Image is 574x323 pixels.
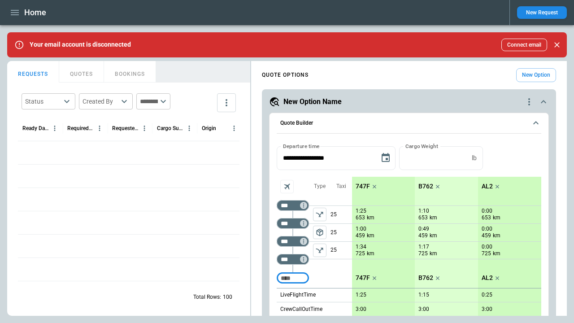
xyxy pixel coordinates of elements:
[217,93,236,112] button: more
[482,232,491,240] p: 459
[482,250,491,258] p: 725
[356,208,366,214] p: 1:25
[524,96,535,107] div: quote-option-actions
[516,68,556,82] button: New Option
[277,236,309,247] div: Too short
[482,183,493,190] p: AL2
[356,226,366,232] p: 1:00
[430,214,437,222] p: km
[377,149,395,167] button: Choose date, selected date is Sep 9, 2025
[280,180,294,193] span: Aircraft selection
[482,292,492,298] p: 0:25
[313,244,326,257] button: left aligned
[313,226,326,239] span: Type of sector
[482,208,492,214] p: 0:00
[418,214,428,222] p: 653
[367,232,374,240] p: km
[313,244,326,257] span: Type of sector
[112,125,139,131] div: Requested Route
[202,125,216,131] div: Origin
[223,293,232,301] p: 100
[356,214,365,222] p: 653
[356,274,370,282] p: 747F
[430,250,437,258] p: km
[94,122,105,134] button: Required Date & Time (UTC) column menu
[280,291,316,299] p: LiveFlightTime
[493,250,500,258] p: km
[482,244,492,250] p: 0:00
[30,41,131,48] p: Your email account is disconnected
[367,250,374,258] p: km
[493,214,500,222] p: km
[283,142,320,150] label: Departure time
[7,61,59,83] button: REQUESTS
[183,122,195,134] button: Cargo Summary column menu
[336,183,346,190] p: Taxi
[356,183,370,190] p: 747F
[283,97,342,107] h5: New Option Name
[430,232,437,240] p: km
[418,306,429,313] p: 3:00
[418,183,433,190] p: B762
[418,226,429,232] p: 0:49
[280,306,322,313] p: CrewCallOutTime
[330,242,352,259] p: 25
[418,232,428,240] p: 459
[472,154,477,162] p: lb
[330,224,352,241] p: 25
[482,306,492,313] p: 3:00
[22,125,49,131] div: Ready Date & Time (UTC)
[517,6,567,19] button: New Request
[313,208,326,221] span: Type of sector
[405,142,438,150] label: Cargo Weight
[367,214,374,222] p: km
[418,208,429,214] p: 1:10
[330,206,352,223] p: 25
[551,39,563,51] button: Close
[313,208,326,221] button: left aligned
[83,97,118,106] div: Created By
[418,292,429,298] p: 1:15
[313,226,326,239] button: left aligned
[24,7,46,18] h1: Home
[314,183,326,190] p: Type
[59,61,104,83] button: QUOTES
[277,218,309,229] div: Too short
[49,122,61,134] button: Ready Date & Time (UTC) column menu
[277,113,541,134] button: Quote Builder
[67,125,94,131] div: Required Date & Time (UTC)
[356,244,366,250] p: 1:34
[482,214,491,222] p: 653
[482,274,493,282] p: AL2
[25,97,61,106] div: Status
[280,120,313,126] h6: Quote Builder
[356,306,366,313] p: 3:00
[228,122,240,134] button: Origin column menu
[269,96,549,107] button: New Option Namequote-option-actions
[418,250,428,258] p: 725
[356,250,365,258] p: 725
[139,122,150,134] button: Requested Route column menu
[277,273,309,284] div: Too short
[493,232,500,240] p: km
[262,73,309,77] h4: QUOTE OPTIONS
[104,61,156,83] button: BOOKINGS
[482,226,492,232] p: 0:00
[277,200,309,211] div: Too short
[551,35,563,55] div: dismiss
[501,39,547,51] button: Connect email
[277,254,309,265] div: Too short
[418,274,433,282] p: B762
[418,244,429,250] p: 1:17
[157,125,183,131] div: Cargo Summary
[356,292,366,298] p: 1:25
[356,232,365,240] p: 459
[315,228,324,237] span: package_2
[193,293,221,301] p: Total Rows:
